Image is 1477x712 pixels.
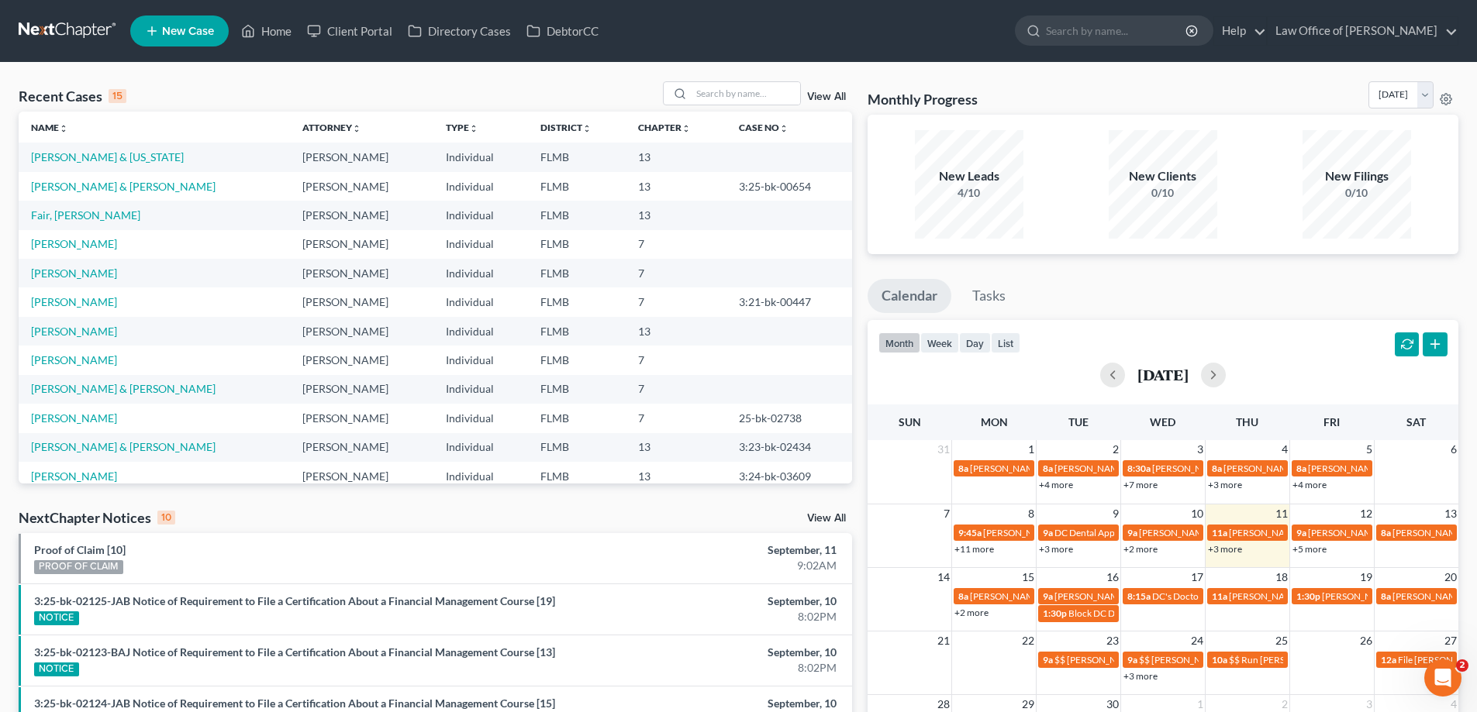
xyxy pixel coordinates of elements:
td: Individual [433,433,528,462]
td: 13 [626,201,726,229]
td: FLMB [528,143,626,171]
a: Nameunfold_more [31,122,68,133]
div: 10 [157,511,175,525]
td: 7 [626,404,726,432]
td: FLMB [528,346,626,374]
span: 10a [1212,654,1227,666]
td: [PERSON_NAME] [290,201,433,229]
span: 9a [1127,527,1137,538]
a: [PERSON_NAME] & [US_STATE] [31,150,184,163]
span: 1:30p [1296,590,1320,602]
span: 26 [1358,631,1374,650]
a: Law Office of [PERSON_NAME] [1268,17,1458,45]
span: 8a [1212,463,1222,474]
i: unfold_more [469,124,478,133]
button: list [991,332,1020,353]
td: [PERSON_NAME] [290,375,433,404]
a: [PERSON_NAME] [31,237,117,250]
span: Mon [981,415,1008,428]
span: 9:45a [958,527,982,538]
td: FLMB [528,287,626,316]
a: Tasks [958,279,1020,313]
span: [PERSON_NAME] [1392,590,1465,602]
span: 9a [1043,590,1053,602]
span: 11a [1212,590,1227,602]
a: +4 more [1039,479,1073,490]
span: 10 [1189,504,1205,523]
span: 1 [1027,440,1036,459]
td: FLMB [528,172,626,201]
div: 8:02PM [579,609,837,624]
a: Client Portal [299,17,400,45]
td: FLMB [528,230,626,259]
span: Wed [1150,415,1175,428]
span: DC Dental Appt with [PERSON_NAME] [1054,527,1212,538]
span: 9a [1043,527,1053,538]
span: 12 [1358,504,1374,523]
a: Directory Cases [400,17,519,45]
td: FLMB [528,433,626,462]
span: 8a [1043,463,1053,474]
div: PROOF OF CLAIM [34,560,123,574]
a: +2 more [954,607,989,618]
span: New Case [162,26,214,37]
div: NOTICE [34,662,79,676]
td: Individual [433,375,528,404]
td: [PERSON_NAME] [290,143,433,171]
span: 20 [1443,568,1458,586]
button: month [878,332,920,353]
i: unfold_more [352,124,361,133]
span: 4 [1280,440,1289,459]
span: [PERSON_NAME] coming in for 341 [983,527,1129,538]
span: [PERSON_NAME] [1229,590,1302,602]
span: 6 [1449,440,1458,459]
a: +3 more [1208,543,1242,555]
div: NextChapter Notices [19,508,175,527]
i: unfold_more [582,124,592,133]
iframe: Intercom live chat [1424,659,1461,697]
span: 2 [1111,440,1120,459]
td: Individual [433,172,528,201]
td: Individual [433,404,528,432]
div: 8:02PM [579,660,837,676]
a: [PERSON_NAME] & [PERSON_NAME] [31,180,216,193]
span: 3 [1196,440,1205,459]
td: FLMB [528,259,626,287]
td: 13 [626,143,726,171]
td: 7 [626,287,726,316]
span: Fri [1323,415,1340,428]
td: 7 [626,230,726,259]
span: 16 [1105,568,1120,586]
span: 9a [1296,527,1306,538]
div: September, 10 [579,696,837,711]
span: 17 [1189,568,1205,586]
a: View All [807,513,846,524]
span: 9a [1043,654,1053,666]
span: 5 [1365,440,1374,459]
td: [PERSON_NAME] [290,462,433,490]
span: [PERSON_NAME] & [PERSON_NAME] [PHONE_NUMBER] [1152,463,1391,474]
span: 8a [1296,463,1306,474]
a: [PERSON_NAME] & [PERSON_NAME] [31,382,216,395]
span: 19 [1358,568,1374,586]
span: 8a [958,463,968,474]
span: $$ [PERSON_NAME] owes a check $375.00 [1139,654,1315,666]
input: Search by name... [1046,16,1188,45]
td: [PERSON_NAME] [290,404,433,432]
span: 8:15a [1127,590,1151,602]
span: 8 [1027,504,1036,523]
div: 0/10 [1109,185,1217,201]
span: Thu [1236,415,1258,428]
span: [PERSON_NAME] [1054,463,1127,474]
span: 24 [1189,631,1205,650]
td: 7 [626,375,726,404]
a: [PERSON_NAME] [31,325,117,338]
span: [PERSON_NAME]??? [1392,527,1477,538]
td: 13 [626,433,726,462]
a: Chapterunfold_more [638,122,691,133]
a: DebtorCC [519,17,606,45]
td: FLMB [528,317,626,346]
span: 11 [1274,504,1289,523]
td: [PERSON_NAME] [290,433,433,462]
td: 7 [626,346,726,374]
